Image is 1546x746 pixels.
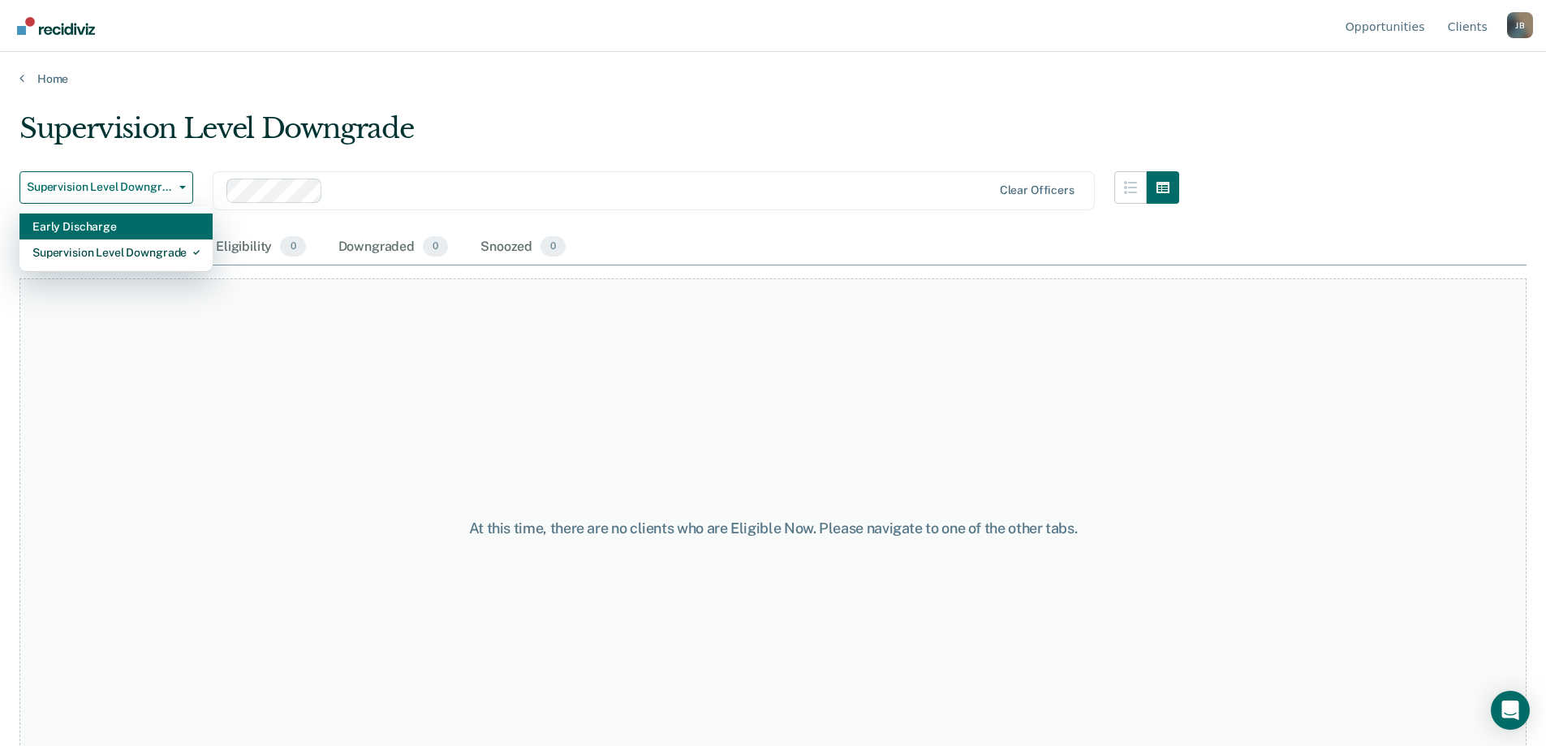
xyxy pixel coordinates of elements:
button: Supervision Level Downgrade [19,171,193,204]
div: At this time, there are no clients who are Eligible Now. Please navigate to one of the other tabs. [397,520,1150,537]
div: Clear officers [1000,183,1074,197]
span: Supervision Level Downgrade [27,180,173,194]
div: Snoozed0 [477,230,569,265]
a: Home [19,71,1527,86]
div: Supervision Level Downgrade [19,112,1179,158]
div: Early Discharge [32,213,200,239]
div: Supervision Level Downgrade [32,239,200,265]
div: J B [1507,12,1533,38]
div: Pending Eligibility0 [161,230,308,265]
span: 0 [540,236,566,257]
div: Open Intercom Messenger [1491,691,1530,730]
button: Profile dropdown button [1507,12,1533,38]
img: Recidiviz [17,17,95,35]
div: Downgraded0 [335,230,452,265]
div: Dropdown Menu [19,207,213,272]
span: 0 [423,236,448,257]
span: 0 [280,236,305,257]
